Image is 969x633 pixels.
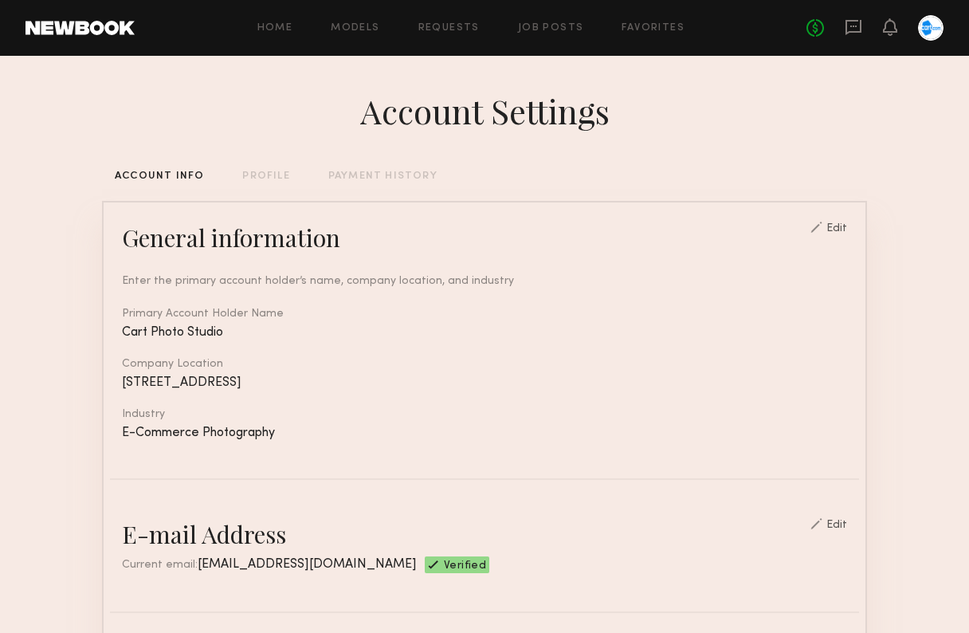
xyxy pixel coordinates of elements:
span: [EMAIL_ADDRESS][DOMAIN_NAME] [198,558,417,571]
div: Current email: [122,556,417,573]
div: Edit [826,520,847,531]
div: PAYMENT HISTORY [328,171,437,182]
a: Models [331,23,379,33]
a: Home [257,23,293,33]
div: ACCOUNT INFO [115,171,204,182]
a: Job Posts [518,23,584,33]
a: Favorites [622,23,685,33]
div: General information [122,222,340,254]
div: Primary Account Holder Name [122,309,847,320]
div: Industry [122,409,847,420]
div: Company Location [122,359,847,370]
div: E-mail Address [122,518,286,550]
div: E-Commerce Photography [122,427,847,440]
div: Enter the primary account holder’s name, company location, and industry [122,273,847,289]
div: PROFILE [242,171,289,182]
div: Edit [826,223,847,234]
div: [STREET_ADDRESS] [122,376,847,390]
div: Account Settings [360,88,610,133]
span: Verified [444,560,486,573]
div: Cart Photo Studio [122,326,847,340]
a: Requests [418,23,480,33]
